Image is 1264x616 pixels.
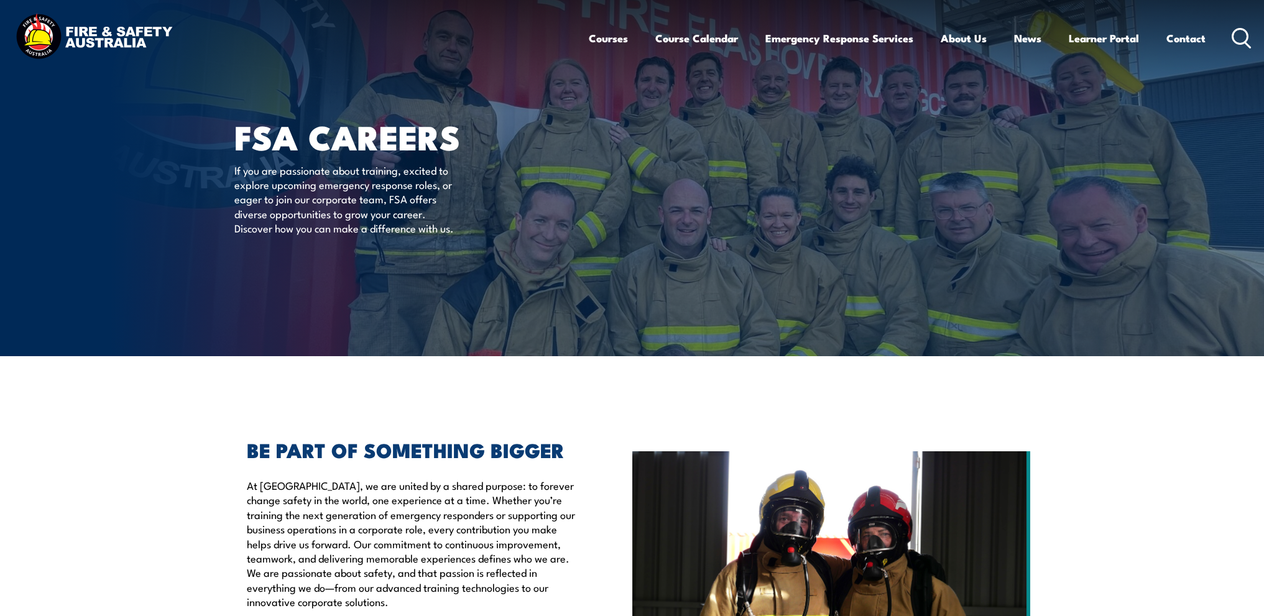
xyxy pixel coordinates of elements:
[765,22,913,55] a: Emergency Response Services
[234,122,542,151] h1: FSA Careers
[234,163,461,236] p: If you are passionate about training, excited to explore upcoming emergency response roles, or ea...
[247,441,575,458] h2: BE PART OF SOMETHING BIGGER
[1069,22,1139,55] a: Learner Portal
[1166,22,1206,55] a: Contact
[941,22,987,55] a: About Us
[1014,22,1041,55] a: News
[655,22,738,55] a: Course Calendar
[589,22,628,55] a: Courses
[247,478,575,609] p: At [GEOGRAPHIC_DATA], we are united by a shared purpose: to forever change safety in the world, o...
